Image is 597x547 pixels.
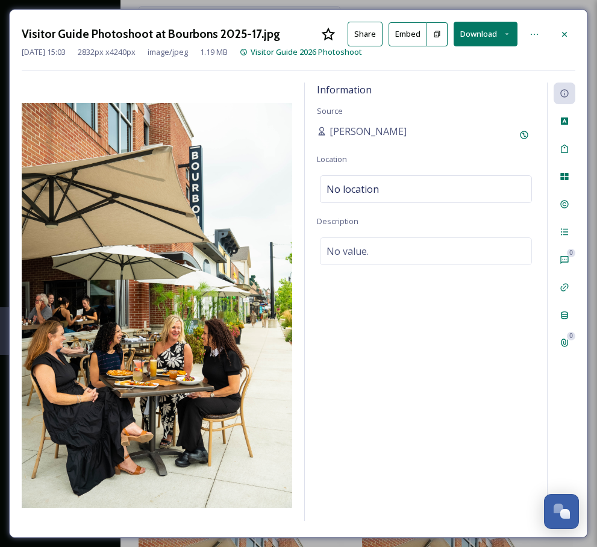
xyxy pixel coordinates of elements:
button: Download [454,22,517,46]
div: 0 [567,249,575,257]
span: Information [317,83,372,96]
span: Source [317,105,343,116]
span: Description [317,216,358,227]
span: image/jpeg [148,46,188,58]
span: 1.19 MB [200,46,228,58]
span: [PERSON_NAME] [330,124,407,139]
span: [DATE] 15:03 [22,46,66,58]
img: Visitor%20Guide%20Photoshoot%20at%20Bourbons%202025-17.jpg [22,103,292,508]
button: Share [348,22,383,46]
span: No value. [327,244,369,258]
span: Location [317,154,347,164]
span: 2832 px x 4240 px [78,46,136,58]
button: Embed [389,22,427,46]
h3: Visitor Guide Photoshoot at Bourbons 2025-17.jpg [22,25,280,43]
span: Visitor Guide 2026 Photoshoot [251,46,362,57]
span: No location [327,182,379,196]
button: Open Chat [544,494,579,529]
div: 0 [567,332,575,340]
